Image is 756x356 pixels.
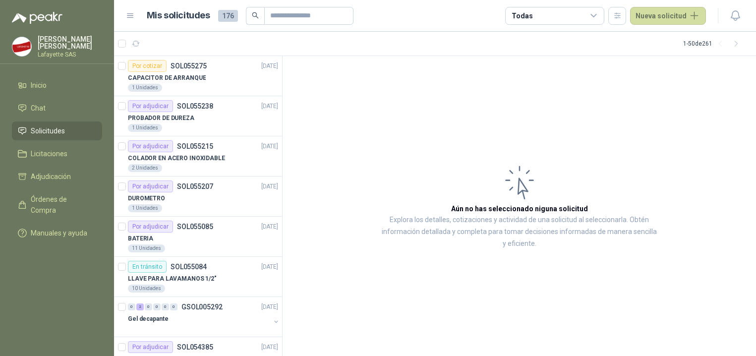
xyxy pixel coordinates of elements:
[128,180,173,192] div: Por adjudicar
[162,303,169,310] div: 0
[128,60,167,72] div: Por cotizar
[128,154,225,163] p: COLADOR EN ACERO INOXIDABLE
[12,167,102,186] a: Adjudicación
[114,136,282,177] a: Por adjudicarSOL055215[DATE] COLADOR EN ACERO INOXIDABLE2 Unidades
[177,223,213,230] p: SOL055085
[12,144,102,163] a: Licitaciones
[171,62,207,69] p: SOL055275
[128,114,194,123] p: PROBADOR DE DUREZA
[128,244,165,252] div: 11 Unidades
[114,56,282,96] a: Por cotizarSOL055275[DATE] CAPACITOR DE ARRANQUE1 Unidades
[31,125,65,136] span: Solicitudes
[128,73,206,83] p: CAPACITOR DE ARRANQUE
[12,224,102,242] a: Manuales y ayuda
[128,124,162,132] div: 1 Unidades
[12,121,102,140] a: Solicitudes
[128,314,168,324] p: Gel decapante
[12,37,31,56] img: Company Logo
[128,164,162,172] div: 2 Unidades
[31,171,71,182] span: Adjudicación
[261,343,278,352] p: [DATE]
[382,214,657,250] p: Explora los detalles, cotizaciones y actividad de una solicitud al seleccionarla. Obtén informaci...
[114,177,282,217] a: Por adjudicarSOL055207[DATE] DUROMETRO1 Unidades
[145,303,152,310] div: 0
[170,303,177,310] div: 0
[252,12,259,19] span: search
[114,96,282,136] a: Por adjudicarSOL055238[DATE] PROBADOR DE DUREZA1 Unidades
[218,10,238,22] span: 176
[512,10,532,21] div: Todas
[171,263,207,270] p: SOL055084
[12,76,102,95] a: Inicio
[128,140,173,152] div: Por adjudicar
[177,103,213,110] p: SOL055238
[31,228,87,238] span: Manuales y ayuda
[38,52,102,58] p: Lafayette SAS
[128,341,173,353] div: Por adjudicar
[128,100,173,112] div: Por adjudicar
[128,274,217,284] p: LLAVE PARA LAVAMANOS 1/2"
[12,99,102,118] a: Chat
[128,194,165,203] p: DUROMETRO
[181,303,223,310] p: GSOL005292
[128,285,165,293] div: 10 Unidades
[12,12,62,24] img: Logo peakr
[128,261,167,273] div: En tránsito
[261,102,278,111] p: [DATE]
[114,257,282,297] a: En tránsitoSOL055084[DATE] LLAVE PARA LAVAMANOS 1/2"10 Unidades
[261,61,278,71] p: [DATE]
[153,303,161,310] div: 0
[177,183,213,190] p: SOL055207
[177,344,213,351] p: SOL054385
[136,303,144,310] div: 2
[128,221,173,233] div: Por adjudicar
[261,142,278,151] p: [DATE]
[630,7,706,25] button: Nueva solicitud
[261,302,278,312] p: [DATE]
[128,204,162,212] div: 1 Unidades
[261,262,278,272] p: [DATE]
[31,103,46,114] span: Chat
[451,203,588,214] h3: Aún no has seleccionado niguna solicitud
[31,80,47,91] span: Inicio
[31,194,93,216] span: Órdenes de Compra
[31,148,67,159] span: Licitaciones
[38,36,102,50] p: [PERSON_NAME] [PERSON_NAME]
[114,217,282,257] a: Por adjudicarSOL055085[DATE] BATERIA11 Unidades
[128,303,135,310] div: 0
[128,234,153,243] p: BATERIA
[177,143,213,150] p: SOL055215
[683,36,744,52] div: 1 - 50 de 261
[261,222,278,232] p: [DATE]
[128,84,162,92] div: 1 Unidades
[12,190,102,220] a: Órdenes de Compra
[128,301,280,333] a: 0 2 0 0 0 0 GSOL005292[DATE] Gel decapante
[261,182,278,191] p: [DATE]
[147,8,210,23] h1: Mis solicitudes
